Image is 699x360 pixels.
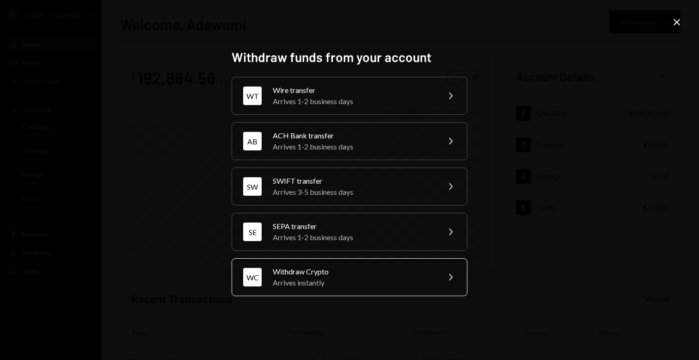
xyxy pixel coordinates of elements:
[243,223,262,241] div: SE
[232,122,467,160] button: ABACH Bank transferArrives 1-2 business days
[273,221,434,232] div: SEPA transfer
[232,168,467,205] button: SWSWIFT transferArrives 3-5 business days
[273,232,434,243] div: Arrives 1-2 business days
[273,175,434,186] div: SWIFT transfer
[273,186,434,198] div: Arrives 3-5 business days
[232,258,467,296] button: WCWithdraw CryptoArrives instantly
[273,266,434,277] div: Withdraw Crypto
[243,268,262,286] div: WC
[232,213,467,251] button: SESEPA transferArrives 1-2 business days
[243,177,262,196] div: SW
[232,48,467,66] h2: Withdraw funds from your account
[243,87,262,105] div: WT
[273,277,434,288] div: Arrives instantly
[232,77,467,115] button: WTWire transferArrives 1-2 business days
[273,96,434,107] div: Arrives 1-2 business days
[273,141,434,152] div: Arrives 1-2 business days
[273,130,434,141] div: ACH Bank transfer
[273,85,434,96] div: Wire transfer
[243,132,262,150] div: AB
